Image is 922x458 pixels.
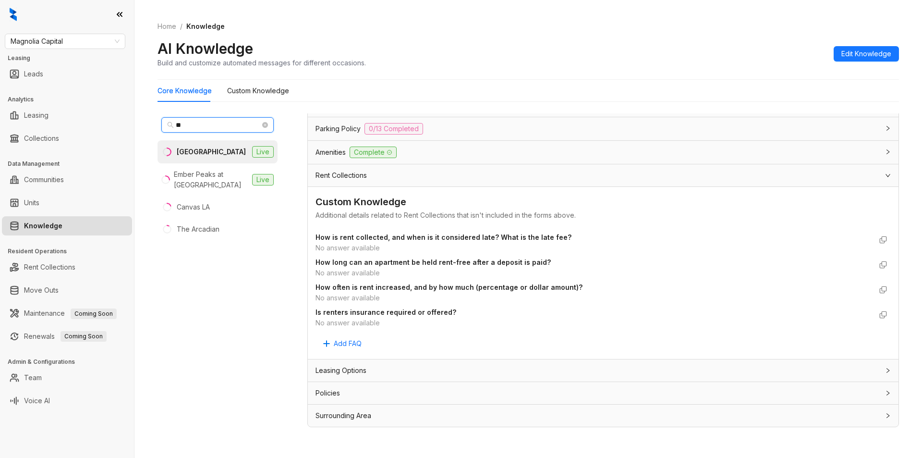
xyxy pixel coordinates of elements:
[174,169,248,190] div: Ember Peaks at [GEOGRAPHIC_DATA]
[308,382,898,404] div: Policies
[8,358,134,366] h3: Admin & Configurations
[24,193,39,212] a: Units
[885,368,891,373] span: collapsed
[24,258,75,277] a: Rent Collections
[315,258,551,266] strong: How long can an apartment be held rent-free after a deposit is paid?
[315,268,872,278] div: No answer available
[308,141,898,164] div: AmenitiesComplete
[885,413,891,419] span: collapsed
[315,124,361,134] span: Parking Policy
[24,129,59,148] a: Collections
[315,195,891,210] div: Custom Knowledge
[158,58,366,68] div: Build and customize automated messages for different occasions.
[315,210,891,221] div: Additional details related to Rent Collections that isn't included in the forms above.
[315,318,872,328] div: No answer available
[8,247,134,256] h3: Resident Operations
[11,34,120,49] span: Magnolia Capital
[24,391,50,410] a: Voice AI
[885,125,891,131] span: collapsed
[308,405,898,427] div: Surrounding Area
[2,216,132,235] li: Knowledge
[177,147,246,157] div: [GEOGRAPHIC_DATA]
[2,281,132,300] li: Move Outs
[156,21,178,32] a: Home
[2,193,132,212] li: Units
[308,359,898,382] div: Leasing Options
[252,146,274,158] span: Live
[2,106,132,125] li: Leasing
[841,49,891,59] span: Edit Knowledge
[315,388,340,398] span: Policies
[315,336,369,351] button: Add FAQ
[2,129,132,148] li: Collections
[262,122,268,128] span: close-circle
[315,293,872,303] div: No answer available
[315,308,456,316] strong: Is renters insurance required or offered?
[24,281,59,300] a: Move Outs
[308,117,898,140] div: Parking Policy0/13 Completed
[315,243,872,253] div: No answer available
[61,331,107,342] span: Coming Soon
[8,95,134,104] h3: Analytics
[8,54,134,62] h3: Leasing
[177,202,210,212] div: Canvas LA
[2,304,132,323] li: Maintenance
[315,365,366,376] span: Leasing Options
[10,8,17,21] img: logo
[334,338,362,349] span: Add FAQ
[315,147,346,158] span: Amenities
[350,147,397,158] span: Complete
[885,390,891,396] span: collapsed
[364,123,423,135] span: 0/13 Completed
[24,368,42,387] a: Team
[315,233,571,241] strong: How is rent collected, and when is it considered late? What is the late fee?
[24,64,43,84] a: Leads
[71,309,117,319] span: Coming Soon
[158,86,212,96] div: Core Knowledge
[2,327,132,346] li: Renewals
[177,224,219,235] div: The Arcadian
[315,410,371,421] span: Surrounding Area
[24,327,107,346] a: RenewalsComing Soon
[2,258,132,277] li: Rent Collections
[308,164,898,186] div: Rent Collections
[834,46,899,62] button: Edit Knowledge
[186,22,225,30] span: Knowledge
[252,174,274,186] span: Live
[24,216,62,235] a: Knowledge
[167,122,174,128] span: search
[180,21,182,32] li: /
[885,149,891,155] span: collapsed
[227,86,289,96] div: Custom Knowledge
[315,283,582,291] strong: How often is rent increased, and by how much (percentage or dollar amount)?
[158,39,253,58] h2: AI Knowledge
[2,170,132,189] li: Communities
[885,173,891,178] span: expanded
[2,64,132,84] li: Leads
[2,391,132,410] li: Voice AI
[2,368,132,387] li: Team
[315,170,367,181] span: Rent Collections
[8,160,134,168] h3: Data Management
[24,170,64,189] a: Communities
[24,106,49,125] a: Leasing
